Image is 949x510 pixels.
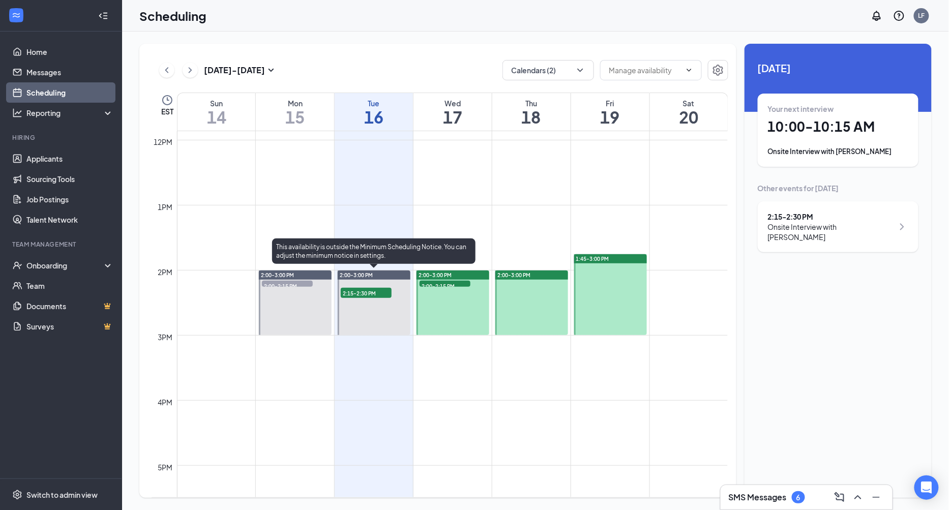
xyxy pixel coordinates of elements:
[335,93,413,131] a: September 16, 2025
[12,260,22,271] svg: UserCheck
[177,98,255,108] div: Sun
[204,65,265,76] h3: [DATE] - [DATE]
[420,281,470,291] span: 2:00-2:15 PM
[832,489,848,505] button: ComposeMessage
[261,272,294,279] span: 2:00-3:00 PM
[708,60,728,80] button: Settings
[571,98,649,108] div: Fri
[139,7,206,24] h1: Scheduling
[868,489,884,505] button: Minimize
[340,272,373,279] span: 2:00-3:00 PM
[796,493,800,502] div: 6
[262,281,313,291] span: 2:00-2:15 PM
[712,64,724,76] svg: Settings
[11,10,21,20] svg: WorkstreamLogo
[768,212,894,222] div: 2:15 - 2:30 PM
[335,98,413,108] div: Tue
[768,118,908,135] h1: 10:00 - 10:15 AM
[156,332,175,343] div: 3pm
[768,222,894,242] div: Onsite Interview with [PERSON_NAME]
[256,108,334,126] h1: 15
[256,93,334,131] a: September 15, 2025
[26,316,113,337] a: SurveysCrown
[576,255,609,262] span: 1:45-3:00 PM
[156,201,175,213] div: 1pm
[156,397,175,408] div: 4pm
[758,183,918,193] div: Other events for [DATE]
[850,489,866,505] button: ChevronUp
[265,64,277,76] svg: SmallChevronDown
[413,108,492,126] h1: 17
[159,63,174,78] button: ChevronLeft
[26,62,113,82] a: Messages
[98,11,108,21] svg: Collapse
[650,98,728,108] div: Sat
[26,42,113,62] a: Home
[609,65,681,76] input: Manage availability
[26,260,105,271] div: Onboarding
[571,108,649,126] h1: 19
[156,462,175,473] div: 5pm
[852,491,864,503] svg: ChevronUp
[152,136,175,147] div: 12pm
[492,93,571,131] a: September 18, 2025
[571,93,649,131] a: September 19, 2025
[161,106,173,116] span: EST
[161,94,173,106] svg: Clock
[492,108,571,126] h1: 18
[871,10,883,22] svg: Notifications
[492,98,571,108] div: Thu
[870,491,882,503] svg: Minimize
[272,238,476,264] div: This availability is outside the Minimum Scheduling Notice. You can adjust the minimum notice in ...
[12,240,111,249] div: Team Management
[156,266,175,278] div: 2pm
[256,98,334,108] div: Mon
[650,108,728,126] h1: 20
[162,64,172,76] svg: ChevronLeft
[650,93,728,131] a: September 20, 2025
[26,189,113,209] a: Job Postings
[26,148,113,169] a: Applicants
[12,108,22,118] svg: Analysis
[26,490,98,500] div: Switch to admin view
[768,146,908,157] div: Onsite Interview with [PERSON_NAME]
[834,491,846,503] svg: ComposeMessage
[502,60,594,80] button: Calendars (2)ChevronDown
[497,272,530,279] span: 2:00-3:00 PM
[413,93,492,131] a: September 17, 2025
[12,490,22,500] svg: Settings
[341,288,392,298] span: 2:15-2:30 PM
[918,11,925,20] div: LF
[335,108,413,126] h1: 16
[419,272,452,279] span: 2:00-3:00 PM
[729,492,787,503] h3: SMS Messages
[914,475,939,500] div: Open Intercom Messenger
[177,108,255,126] h1: 14
[26,82,113,103] a: Scheduling
[758,60,918,76] span: [DATE]
[896,221,908,233] svg: ChevronRight
[26,296,113,316] a: DocumentsCrown
[575,65,585,75] svg: ChevronDown
[893,10,905,22] svg: QuestionInfo
[12,133,111,142] div: Hiring
[183,63,198,78] button: ChevronRight
[26,169,113,189] a: Sourcing Tools
[26,209,113,230] a: Talent Network
[413,98,492,108] div: Wed
[177,93,255,131] a: September 14, 2025
[685,66,693,74] svg: ChevronDown
[768,104,908,114] div: Your next interview
[185,64,195,76] svg: ChevronRight
[26,276,113,296] a: Team
[26,108,114,118] div: Reporting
